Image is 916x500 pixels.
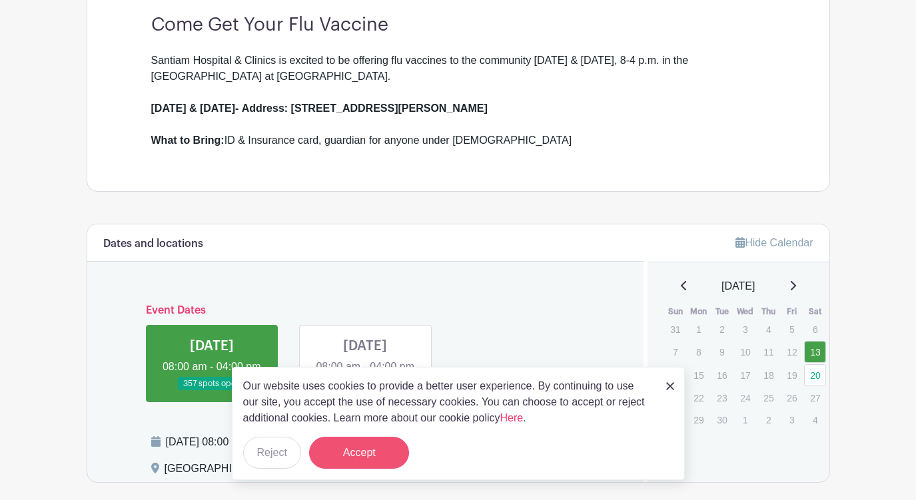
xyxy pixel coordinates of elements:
p: 24 [734,387,756,408]
p: Our website uses cookies to provide a better user experience. By continuing to use our site, you ... [243,378,652,426]
th: Wed [733,305,757,318]
p: 10 [734,342,756,362]
p: 23 [711,387,733,408]
strong: Address: [STREET_ADDRESS][PERSON_NAME] What to Bring: [151,103,488,146]
p: 2 [711,319,733,340]
p: 25 [757,387,779,408]
p: 12 [781,342,803,362]
strong: [DATE] & [DATE]- [151,103,239,114]
p: 14 [664,365,686,385]
div: [GEOGRAPHIC_DATA], [STREET_ADDRESS][PERSON_NAME] [165,461,474,482]
p: 30 [711,409,733,430]
p: 11 [757,342,779,362]
p: 26 [781,387,803,408]
h6: Event Dates [135,304,596,317]
p: 5 [781,319,803,340]
p: 4 [757,319,779,340]
p: 29 [687,409,709,430]
th: Thu [757,305,780,318]
p: 2 [757,409,779,430]
a: 20 [804,364,826,386]
p: 16 [711,365,733,385]
p: 22 [687,387,709,408]
img: close_button-5f87c8562297e5c2d7936805f587ecaba9071eb48480494691a3f1689db116b3.svg [666,382,674,390]
th: Mon [687,305,710,318]
h6: Dates and locations [103,238,203,250]
span: [DATE] [721,278,755,294]
p: 19 [781,365,803,385]
button: Accept [309,437,409,469]
p: 3 [734,319,756,340]
p: 9 [711,342,733,362]
div: Santiam Hospital & Clinics is excited to be offering flu vaccines to the community [DATE] & [DATE... [151,53,765,148]
th: Tue [710,305,733,318]
p: 4 [804,409,826,430]
p: 15 [687,365,709,385]
p: 6 [804,319,826,340]
a: Hide Calendar [735,237,813,248]
p: 17 [734,365,756,385]
p: 27 [804,387,826,408]
p: 1 [734,409,756,430]
th: Sun [664,305,687,318]
th: Sat [803,305,827,318]
a: Here [500,412,524,423]
a: 13 [804,341,826,363]
p: 3 [781,409,803,430]
p: 1 [687,319,709,340]
div: [DATE] 08:00 am to 04:00 pm [166,434,616,450]
button: Reject [243,437,301,469]
h3: Come Get Your Flu Vaccine [151,14,765,37]
th: Fri [780,305,803,318]
p: 18 [757,365,779,385]
p: 8 [687,342,709,362]
p: 7 [664,342,686,362]
p: 31 [664,319,686,340]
